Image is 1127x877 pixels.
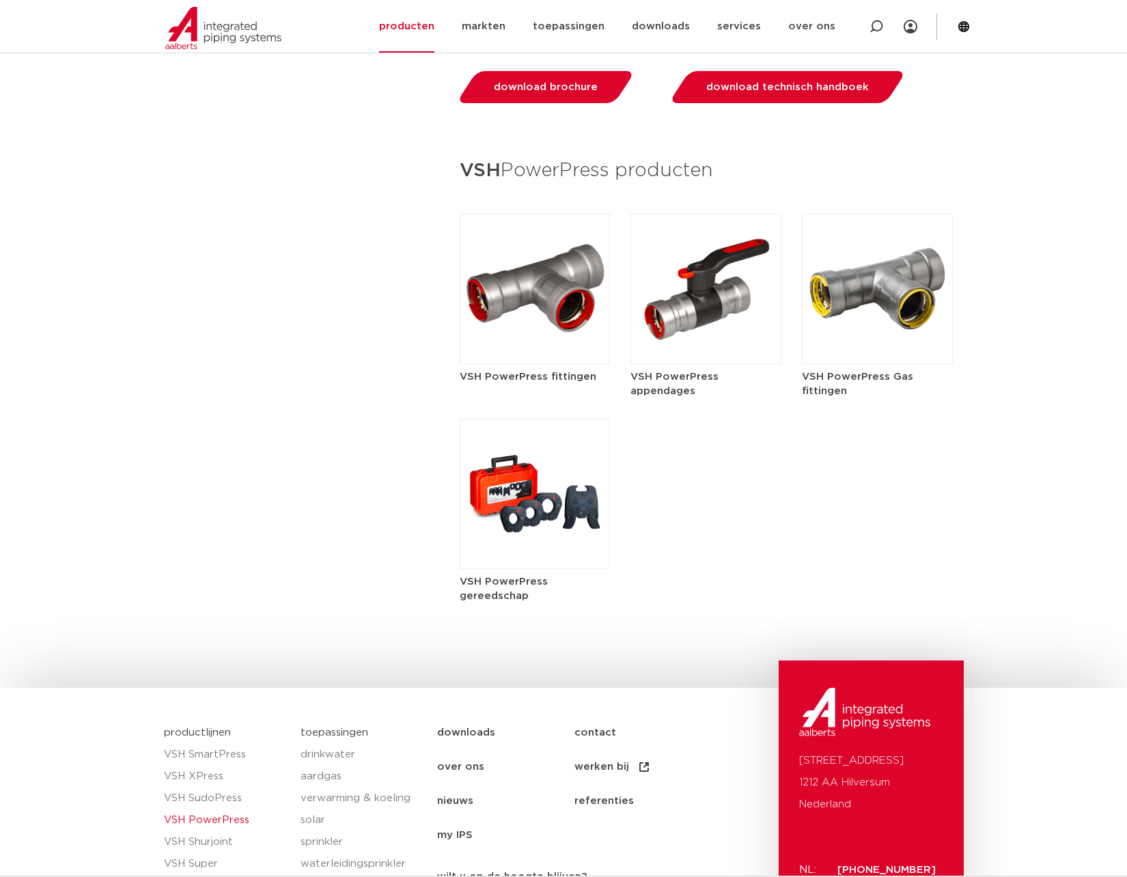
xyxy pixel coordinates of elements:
span: download technisch handboek [706,82,869,92]
h5: VSH PowerPress gereedschap [460,574,611,603]
a: toepassingen [301,727,368,738]
a: download technisch handboek [669,71,907,103]
a: waterleidingsprinkler [301,853,423,875]
h3: PowerPress producten [460,155,953,187]
a: over ons [437,750,574,784]
a: VSH PowerPress gereedschap [460,488,611,603]
a: my IPS [437,818,574,852]
a: solar [301,809,423,831]
nav: Menu [437,716,773,852]
a: VSH PowerPress fittingen [460,283,611,384]
h5: VSH PowerPress fittingen [460,370,611,384]
a: download brochure [456,71,635,103]
a: VSH Shurjoint [164,831,287,853]
a: VSH XPress [164,766,287,788]
a: sprinkler [301,831,423,853]
a: contact [574,716,712,750]
a: referenties [574,784,712,818]
a: werken bij [574,750,712,784]
a: verwarming & koeling [301,788,423,809]
p: [STREET_ADDRESS] 1212 AA Hilversum Nederland [799,750,943,816]
h5: VSH PowerPress appendages [630,370,781,398]
a: aardgas [301,766,423,788]
a: [PHONE_NUMBER] [837,865,936,875]
a: drinkwater [301,744,423,766]
strong: VSH [460,161,501,180]
a: VSH SmartPress [164,744,287,766]
span: download brochure [494,82,598,92]
a: VSH PowerPress Gas fittingen [802,283,953,398]
a: VSH PowerPress appendages [630,283,781,398]
a: downloads [437,716,574,750]
a: nieuws [437,784,574,818]
a: productlijnen [164,727,231,738]
a: VSH SudoPress [164,788,287,809]
a: VSH Super [164,853,287,875]
h5: VSH PowerPress Gas fittingen [802,370,953,398]
a: VSH PowerPress [164,809,287,831]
